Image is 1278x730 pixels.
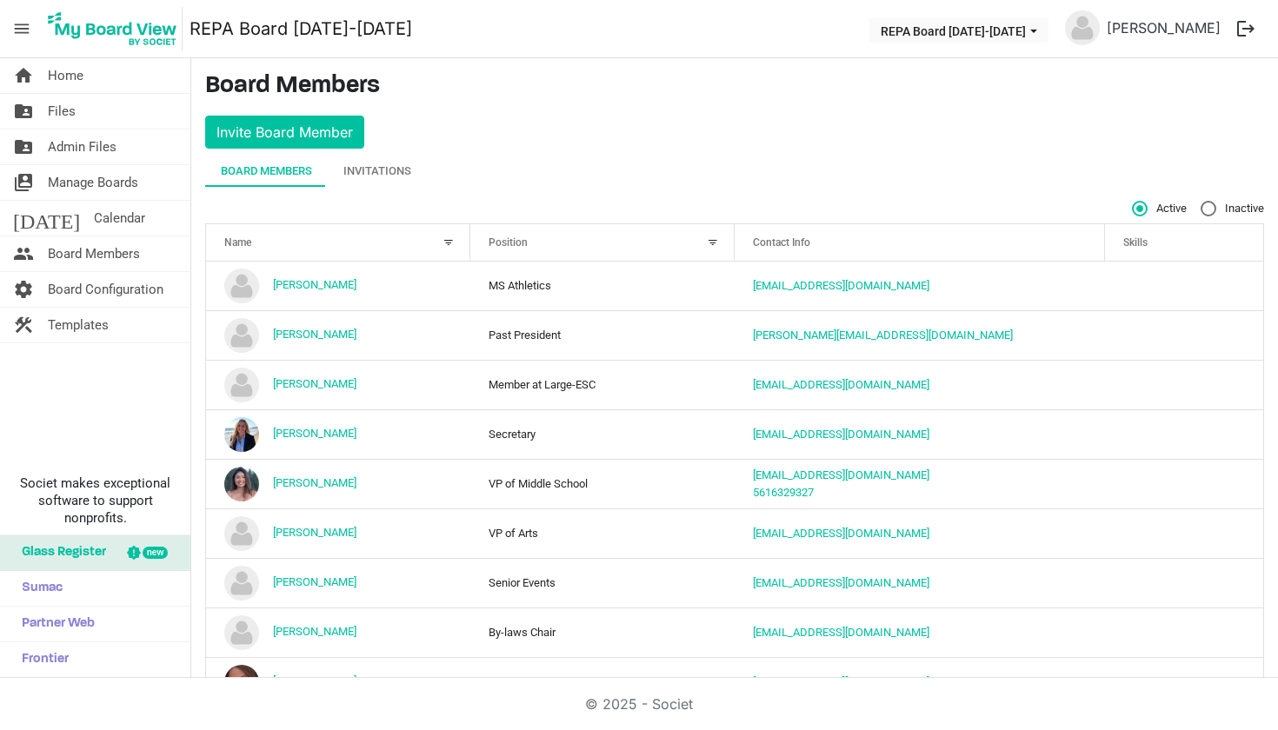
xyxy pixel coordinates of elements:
img: no-profile-picture.svg [224,368,259,402]
div: tab-header [205,156,1264,187]
a: [PERSON_NAME] [273,575,356,588]
span: switch_account [13,165,34,200]
td: By-laws Chair column header Position [470,607,735,657]
td: is template cell column header Skills [1105,558,1263,607]
span: Manage Boards [48,165,138,200]
td: Member at Large-ESC column header Position [470,360,735,409]
span: Frontier [13,642,69,677]
td: Dana Martorella is template cell column header Name [206,558,470,607]
a: [PERSON_NAME] [273,427,356,440]
span: Sumac [13,571,63,606]
a: [EMAIL_ADDRESS][DOMAIN_NAME] [753,428,929,441]
button: REPA Board 2025-2026 dropdownbutton [869,18,1048,43]
td: akeroh@yahoo.com is template cell column header Contact Info [735,409,1105,459]
a: [PERSON_NAME] [273,674,356,687]
img: My Board View Logo [43,7,183,50]
div: new [143,547,168,559]
a: [PERSON_NAME] [273,625,356,638]
a: [EMAIL_ADDRESS][DOMAIN_NAME] [753,576,929,589]
span: Active [1132,201,1187,216]
img: no-profile-picture.svg [224,269,259,303]
td: is template cell column header Skills [1105,508,1263,558]
span: folder_shared [13,129,34,164]
td: President column header Position [470,657,735,707]
td: ebarnett@atllp.com is template cell column header Contact Info [735,607,1105,657]
td: Alexis Wagner is template cell column header Name [206,262,470,310]
span: folder_shared [13,94,34,129]
a: My Board View Logo [43,7,190,50]
td: cbrooke1@gmail.com is template cell column header Contact Info [735,508,1105,558]
a: [PERSON_NAME] [273,476,356,489]
td: Senior Events column header Position [470,558,735,607]
td: ajs406@hotmail.com 5616329327 is template cell column header Contact Info [735,459,1105,508]
span: Inactive [1201,201,1264,216]
h3: Board Members [205,72,1264,102]
span: Board Configuration [48,272,163,307]
a: [PERSON_NAME] [273,278,356,291]
a: © 2025 - Societ [585,695,693,713]
td: Alyssa Kriplen is template cell column header Name [206,360,470,409]
span: menu [5,12,38,45]
td: dbwmartorella@gmail.com is template cell column header Contact Info [735,558,1105,607]
button: Invite Board Member [205,116,364,149]
span: Partner Web [13,607,95,641]
a: [PERSON_NAME][EMAIL_ADDRESS][DOMAIN_NAME] [753,328,1013,342]
span: Home [48,58,83,93]
span: settings [13,272,34,307]
a: REPA Board [DATE]-[DATE] [190,11,412,46]
span: Admin Files [48,129,116,164]
img: no-profile-picture.svg [1065,10,1100,45]
span: [DATE] [13,201,80,236]
td: alyssa.kriplen@makwork.com is template cell column header Contact Info [735,360,1105,409]
img: no-profile-picture.svg [224,516,259,551]
span: Glass Register [13,535,106,570]
a: [PERSON_NAME] [273,526,356,539]
td: is template cell column header Skills [1105,310,1263,360]
td: Ellie Rodriguez is template cell column header Name [206,657,470,707]
a: 5616329327 [753,486,814,499]
td: Past President column header Position [470,310,735,360]
td: Allison Holly is template cell column header Name [206,310,470,360]
td: is template cell column header Skills [1105,459,1263,508]
img: no-profile-picture.svg [224,615,259,650]
td: MS Athletics column header Position [470,262,735,310]
a: [EMAIL_ADDRESS][DOMAIN_NAME] [753,378,929,391]
a: [PERSON_NAME] [273,377,356,390]
td: is template cell column header Skills [1105,607,1263,657]
td: allisonholly@me.com is template cell column header Contact Info [735,310,1105,360]
td: Brooke Hoenig is template cell column header Name [206,508,470,558]
img: aLB5LVcGR_PCCk3EizaQzfhNfgALuioOsRVbMr9Zq1CLdFVQUAcRzChDQbMFezouKt6echON3eNsO59P8s_Ojg_thumb.png [224,665,259,700]
td: is template cell column header Skills [1105,657,1263,707]
span: Files [48,94,76,129]
td: is template cell column header Skills [1105,409,1263,459]
a: [PERSON_NAME] [273,328,356,341]
td: aswagner93@aol.com is template cell column header Contact Info [735,262,1105,310]
td: Eleanor Barnett is template cell column header Name [206,607,470,657]
span: home [13,58,34,93]
span: Position [489,236,528,249]
span: Skills [1123,236,1148,249]
img: YcOm1LtmP80IA-PKU6h1PJ--Jn-4kuVIEGfr0aR6qQTzM5pdw1I7-_SZs6Ee-9uXvl2a8gAPaoRLVNHcOWYtXg_thumb.png [224,467,259,501]
div: Board Members [221,163,312,180]
div: Invitations [343,163,411,180]
span: Contact Info [753,236,810,249]
button: logout [1228,10,1264,47]
td: Amy Hadjilogiou is template cell column header Name [206,459,470,508]
span: people [13,236,34,271]
td: is template cell column header Skills [1105,360,1263,409]
td: Secretary column header Position [470,409,735,459]
img: no-profile-picture.svg [224,318,259,353]
td: ellierodriguez1118@gmail.com is template cell column header Contact Info [735,657,1105,707]
span: Calendar [94,201,145,236]
a: [EMAIL_ADDRESS][DOMAIN_NAME] [753,527,929,540]
td: is template cell column header Skills [1105,262,1263,310]
span: construction [13,308,34,342]
td: VP of Middle School column header Position [470,459,735,508]
a: [EMAIL_ADDRESS][DOMAIN_NAME] [753,626,929,639]
a: [EMAIL_ADDRESS][DOMAIN_NAME] [753,279,929,292]
span: Templates [48,308,109,342]
img: GVxojR11xs49XgbNM-sLDDWjHKO122yGBxu-5YQX9yr1ADdzlG6A4r0x0F6G_grEQxj0HNV2lcBeFAaywZ0f2A_thumb.png [224,417,259,452]
a: [EMAIL_ADDRESS][DOMAIN_NAME] [753,468,929,481]
span: Name [224,236,251,249]
a: [EMAIL_ADDRESS][DOMAIN_NAME] [753,675,929,688]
